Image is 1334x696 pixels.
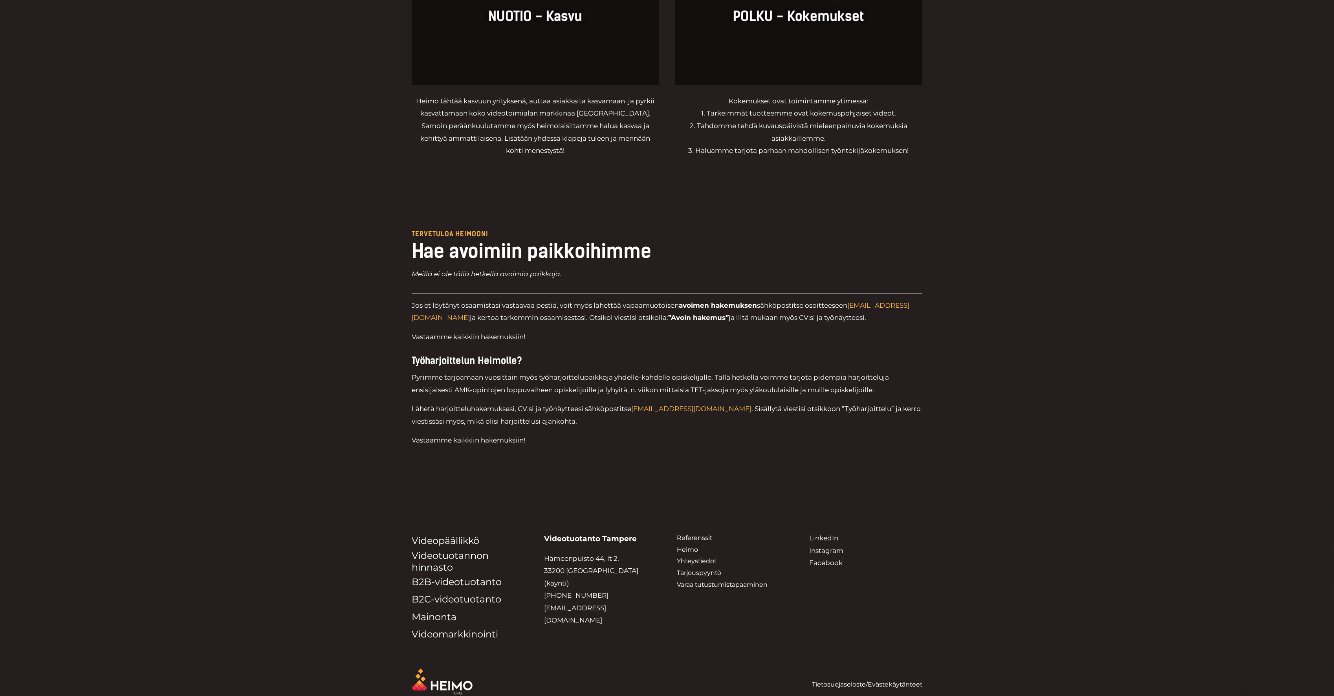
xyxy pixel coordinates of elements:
a: B2B-videotuotanto [412,576,502,588]
aside: Footer Widget 1 [412,668,657,694]
b: avoimen hakemuksen [679,301,757,309]
h3: POLKU - Kokemukset [687,7,911,26]
strong: ”Avoin hakemus” [668,314,729,321]
p: / [677,679,922,690]
nav: Valikko [412,532,525,643]
p: Hämeenpuisto 44, lt 2. 33200 [GEOGRAPHIC_DATA] (käynti) [544,553,658,627]
aside: Footer Widget 2 [412,532,525,643]
a: Tarjouspyyntö [677,569,721,577]
a: Referenssit [677,534,712,542]
p: Kokemukset ovat toimintamme ytimessä: 1. Tärkeimmät tuotteemme ovat kokemuspohjaiset videot. 2. T... [675,95,922,157]
a: [PHONE_NUMBER] [544,591,609,599]
a: B2C-videotuotanto [412,593,501,605]
a: Videopäällikkö [412,535,479,546]
p: Vastaamme kaikkiin hakemuksiin! [412,434,922,447]
p: Tervetuloa Heimoon! [412,231,922,237]
em: Meillä ei ole tällä hetkellä avoimia paikkoja. [412,270,562,278]
a: Mainonta [412,611,456,623]
a: Heimo [677,546,698,553]
p: Jos et löytänyt osaamistasi vastaavaa pestiä, voit myös lähettää vapaamuotoisen sähköpostitse oso... [412,299,922,324]
p: Vastaamme kaikkiin hakemuksiin! [412,331,922,343]
a: Yhteystiedot [677,557,716,565]
aside: Footer Widget 3 [677,532,790,591]
strong: Videotuotanto Tampere [544,534,637,543]
h4: Työharjoittelun Heimolle? [412,355,922,367]
nav: Valikko [677,532,790,591]
h2: Hae avoimiin paikkoihimme [412,239,922,263]
a: [EMAIL_ADDRESS][DOMAIN_NAME] [544,604,607,624]
a: Facebook [810,559,843,567]
a: Videotuotannon hinnasto [412,550,489,573]
a: LinkedIn [810,534,839,542]
h3: NUOTIO - Kasvu [423,7,647,26]
a: Varaa tutustumistapaaminen [677,581,768,588]
a: Tietosuojaseloste [812,681,866,688]
a: Instagram [810,547,844,555]
a: Videomarkkinointi [412,628,498,640]
p: Heimo tähtää kasvuun yrityksenä, auttaa asiakkaita kasvamaan ja pyrkii kasvattamaan koko videotoi... [412,95,659,157]
p: Lähetä harjoitteluhakemuksesi, CV:si ja työnäytteesi sähköpostitse . Sisällytä viestisi otsikkoon... [412,403,922,428]
p: Pyrimme tarjoamaan vuosittain myös työharjoittelupaikkoja yhdelle-kahdelle opiskelijalle. Tällä h... [412,371,922,396]
a: Evästekäytänteet [868,681,922,688]
a: [EMAIL_ADDRESS][DOMAIN_NAME] [631,405,751,413]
